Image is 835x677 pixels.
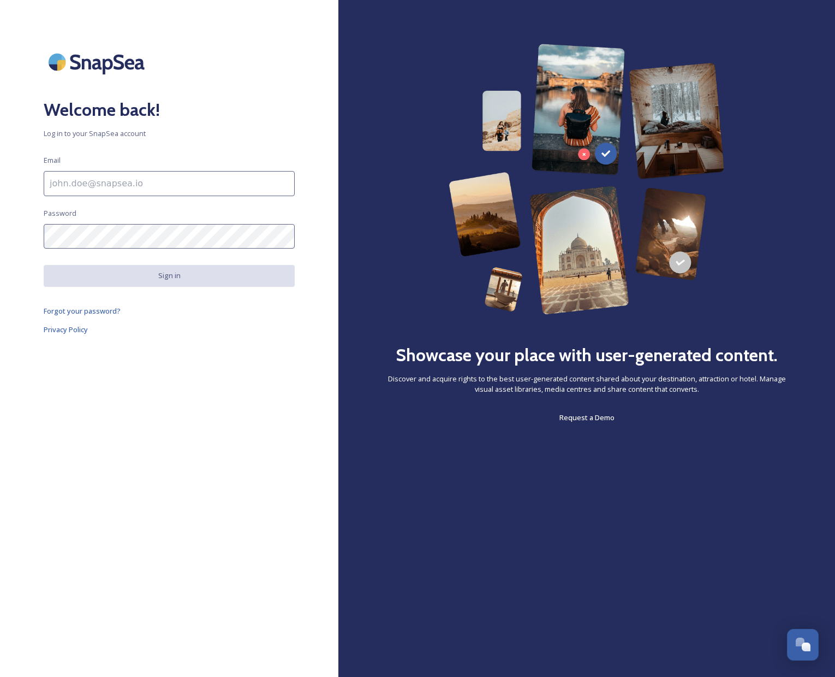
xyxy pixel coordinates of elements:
span: Privacy Policy [44,325,88,334]
img: 63b42ca75bacad526042e722_Group%20154-p-800.png [449,44,725,315]
a: Privacy Policy [44,323,295,336]
span: Email [44,155,61,166]
img: SnapSea Logo [44,44,153,80]
h2: Welcome back! [44,97,295,123]
h2: Showcase your place with user-generated content. [396,342,778,368]
button: Open Chat [787,629,819,661]
a: Request a Demo [559,411,615,424]
span: Discover and acquire rights to the best user-generated content shared about your destination, att... [382,374,791,395]
button: Sign in [44,265,295,286]
span: Forgot your password? [44,306,121,316]
span: Log in to your SnapSea account [44,128,295,139]
input: john.doe@snapsea.io [44,171,295,196]
a: Forgot your password? [44,304,295,317]
span: Password [44,208,76,219]
span: Request a Demo [559,413,615,422]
